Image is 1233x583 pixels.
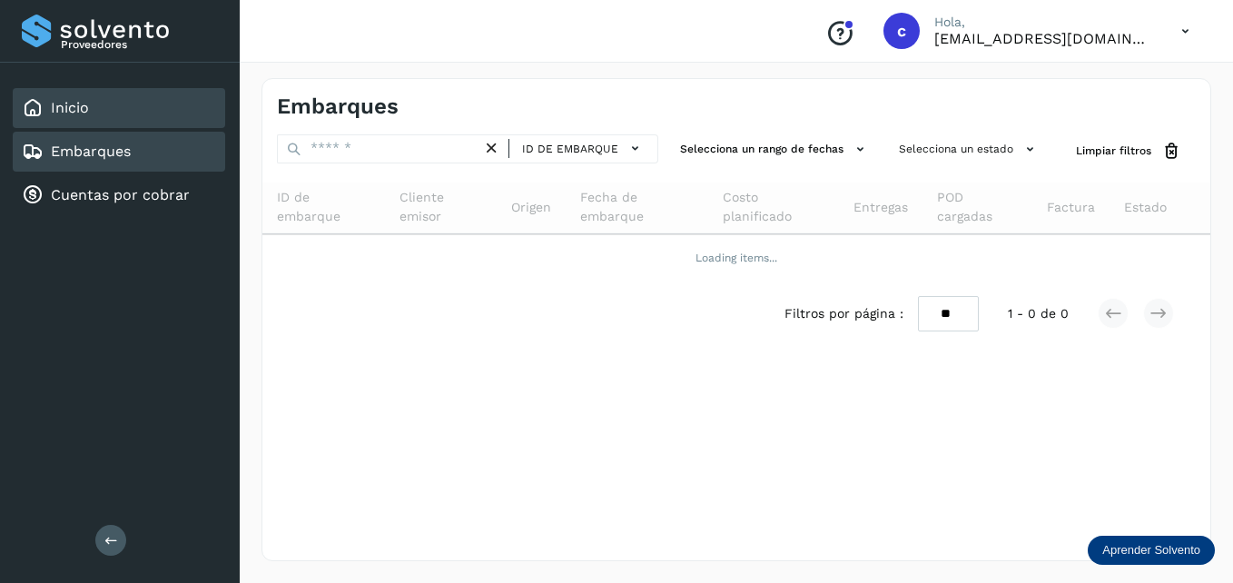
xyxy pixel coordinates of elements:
div: Inicio [13,88,225,128]
span: Fecha de embarque [580,188,694,226]
p: cuentasxcobrar@readysolutions.com.mx [934,30,1152,47]
a: Embarques [51,143,131,160]
td: Loading items... [262,234,1210,282]
span: Factura [1047,198,1095,217]
span: Estado [1124,198,1167,217]
p: Hola, [934,15,1152,30]
span: Filtros por página : [784,304,903,323]
button: Selecciona un estado [892,134,1047,164]
button: ID de embarque [517,135,650,162]
span: Cliente emisor [399,188,482,226]
div: Aprender Solvento [1088,536,1215,565]
span: POD cargadas [937,188,1018,226]
p: Aprender Solvento [1102,543,1200,558]
button: Selecciona un rango de fechas [673,134,877,164]
span: Costo planificado [723,188,824,226]
span: ID de embarque [277,188,370,226]
button: Limpiar filtros [1061,134,1196,168]
span: ID de embarque [522,141,618,157]
a: Cuentas por cobrar [51,186,190,203]
div: Embarques [13,132,225,172]
a: Inicio [51,99,89,116]
p: Proveedores [61,38,218,51]
span: Origen [511,198,551,217]
span: Limpiar filtros [1076,143,1151,159]
h4: Embarques [277,94,399,120]
div: Cuentas por cobrar [13,175,225,215]
span: 1 - 0 de 0 [1008,304,1069,323]
span: Entregas [853,198,908,217]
